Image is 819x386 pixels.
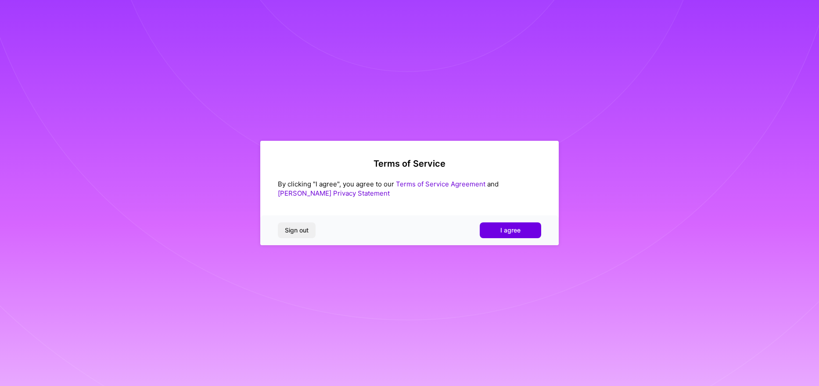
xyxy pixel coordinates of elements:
a: Terms of Service Agreement [396,180,485,188]
button: I agree [480,222,541,238]
span: Sign out [285,226,309,235]
div: By clicking "I agree", you agree to our and [278,179,541,198]
span: I agree [500,226,521,235]
h2: Terms of Service [278,158,541,169]
button: Sign out [278,222,316,238]
a: [PERSON_NAME] Privacy Statement [278,189,390,197]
